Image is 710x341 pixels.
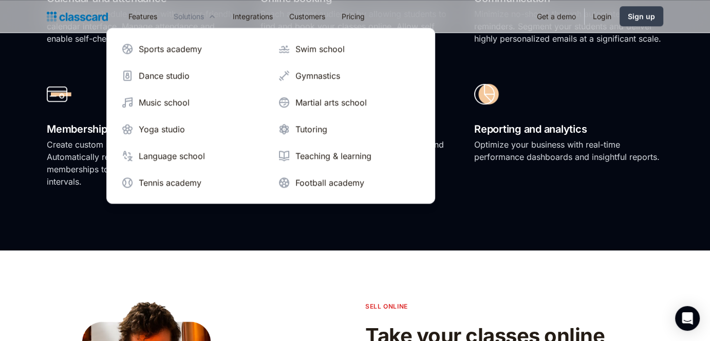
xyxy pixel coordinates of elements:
[117,92,268,113] a: Music school
[474,138,663,163] p: Optimize your business with real-time performance dashboards and insightful reports.
[333,5,373,28] a: Pricing
[47,138,236,188] p: Create custom invoices with payment links. Automatically reconcile sessions attended. Use members...
[117,172,268,193] a: Tennis academy
[620,6,663,26] a: Sign up
[295,176,364,189] div: Football academy
[225,5,281,28] a: Integrations
[139,96,190,109] div: Music school
[139,69,190,82] div: Dance studio
[274,119,424,139] a: Tutoring
[365,301,408,311] p: sell online
[529,5,584,28] a: Get a demo
[47,9,108,24] a: home
[165,5,225,28] div: Solutions
[274,146,424,166] a: Teaching & learning
[274,39,424,59] a: Swim school
[106,28,435,204] nav: Solutions
[47,120,236,138] h2: Memberships and fees
[274,92,424,113] a: Martial arts school
[117,65,268,86] a: Dance studio
[675,306,700,331] div: Open Intercom Messenger
[117,119,268,139] a: Yoga studio
[274,65,424,86] a: Gymnastics
[295,43,345,55] div: Swim school
[274,172,424,193] a: Football academy
[474,120,663,138] h2: Reporting and analytics
[295,150,371,162] div: Teaching & learning
[139,176,201,189] div: Tennis academy
[628,11,655,22] div: Sign up
[174,11,204,22] div: Solutions
[117,39,268,59] a: Sports academy
[295,69,340,82] div: Gymnastics
[281,5,333,28] a: Customers
[139,43,202,55] div: Sports academy
[139,123,185,135] div: Yoga studio
[295,96,367,109] div: Martial arts school
[120,5,165,28] a: Features
[139,150,205,162] div: Language school
[295,123,327,135] div: Tutoring
[117,146,268,166] a: Language school
[585,5,620,28] a: Login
